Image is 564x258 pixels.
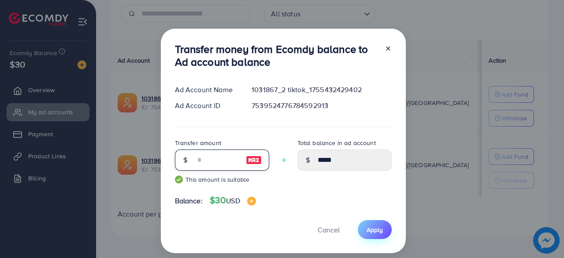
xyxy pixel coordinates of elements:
[168,85,245,95] div: Ad Account Name
[307,220,351,239] button: Cancel
[168,101,245,111] div: Ad Account ID
[175,196,203,206] span: Balance:
[175,43,378,68] h3: Transfer money from Ecomdy balance to Ad account balance
[318,225,340,235] span: Cancel
[226,196,240,206] span: USD
[245,101,398,111] div: 7539524776784592913
[210,195,256,206] h4: $30
[175,138,221,147] label: Transfer amount
[358,220,392,239] button: Apply
[247,197,256,206] img: image
[367,225,383,234] span: Apply
[175,176,183,183] img: guide
[246,155,262,165] img: image
[297,138,376,147] label: Total balance in ad account
[245,85,398,95] div: 1031867_2 tiktok_1755432429402
[175,175,269,184] small: This amount is suitable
